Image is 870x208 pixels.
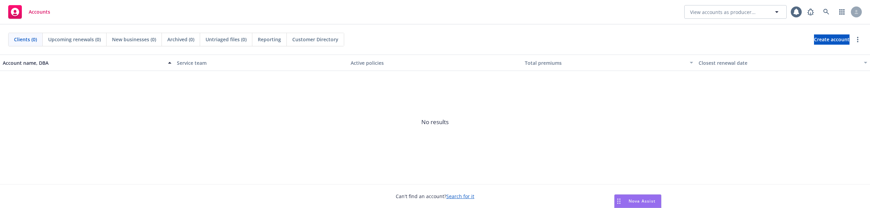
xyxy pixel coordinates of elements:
a: Search for it [446,193,474,199]
a: Search [819,5,833,19]
button: Total premiums [522,55,696,71]
a: more [854,35,862,44]
span: Clients (0) [14,36,37,43]
button: Active policies [348,55,522,71]
button: Service team [174,55,348,71]
span: Reporting [258,36,281,43]
span: Nova Assist [629,198,656,204]
div: Closest renewal date [699,59,860,66]
button: Closest renewal date [696,55,870,71]
span: Archived (0) [167,36,194,43]
div: Account name, DBA [3,59,164,66]
a: Create account [814,34,850,45]
div: Drag to move [615,195,623,208]
span: Upcoming renewals (0) [48,36,101,43]
span: View accounts as producer... [690,9,756,16]
button: Nova Assist [614,194,661,208]
div: Total premiums [525,59,686,66]
span: Customer Directory [292,36,338,43]
button: View accounts as producer... [684,5,787,19]
div: Active policies [351,59,519,66]
span: New businesses (0) [112,36,156,43]
div: Service team [177,59,346,66]
a: Accounts [5,2,53,21]
span: Accounts [29,9,50,15]
a: Switch app [835,5,849,19]
a: Report a Bug [804,5,817,19]
span: Untriaged files (0) [206,36,247,43]
span: Create account [814,33,850,46]
span: Can't find an account? [396,193,474,200]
